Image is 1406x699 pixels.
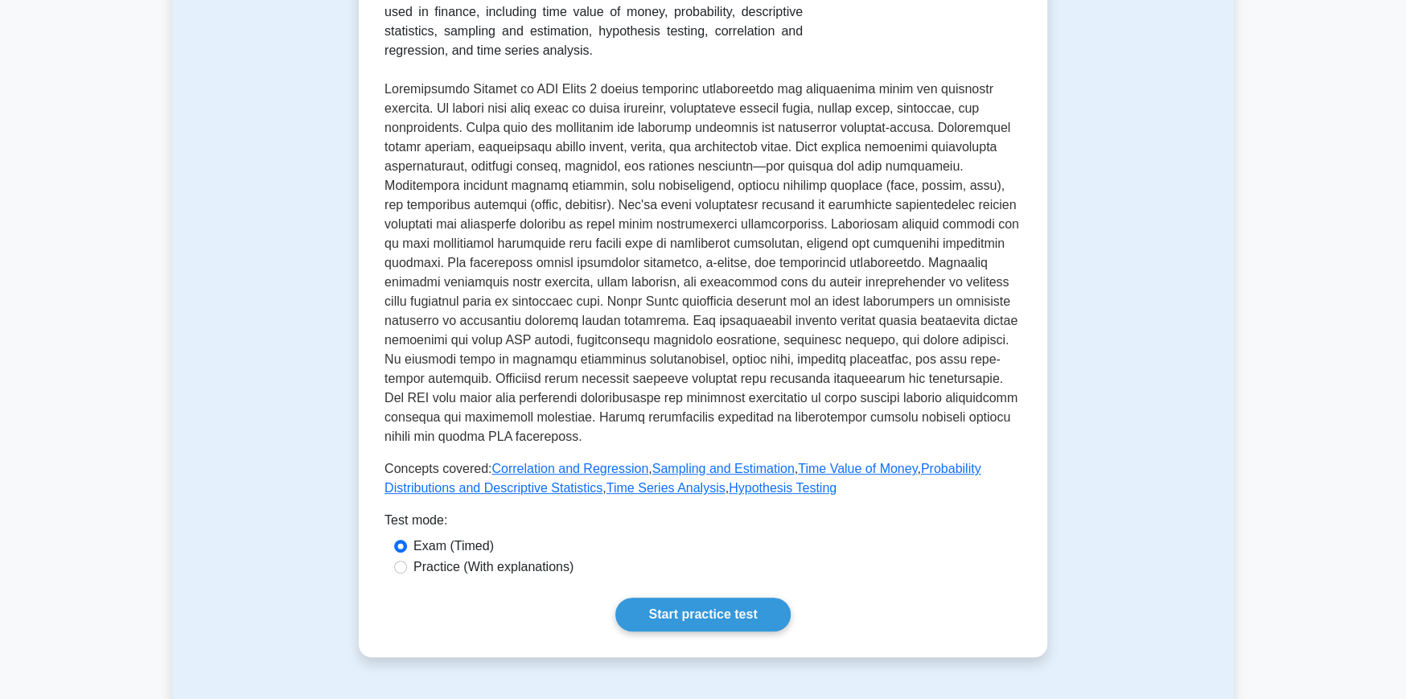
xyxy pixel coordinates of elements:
[652,462,795,475] a: Sampling and Estimation
[729,481,837,495] a: Hypothesis Testing
[384,80,1022,446] p: Loremipsumdo Sitamet co ADI Elits 2 doeius temporinc utlaboreetdo mag aliquaenima minim ven quisn...
[413,537,494,556] label: Exam (Timed)
[615,598,790,631] a: Start practice test
[413,557,573,577] label: Practice (With explanations)
[384,459,1022,498] p: Concepts covered: , , , , ,
[491,462,648,475] a: Correlation and Regression
[798,462,917,475] a: Time Value of Money
[606,481,726,495] a: Time Series Analysis
[384,511,1022,537] div: Test mode:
